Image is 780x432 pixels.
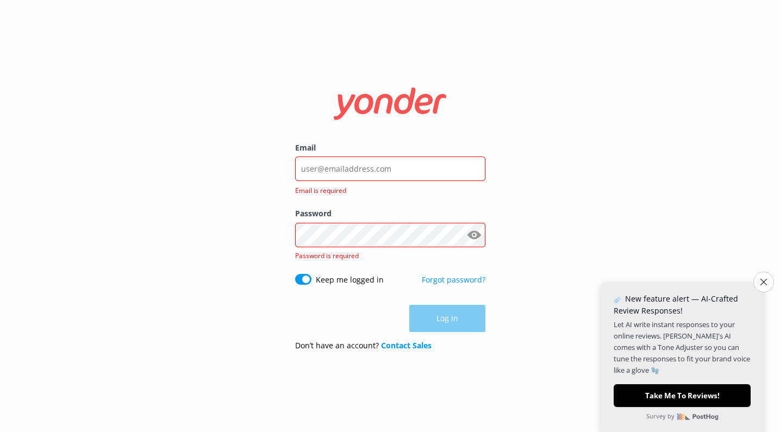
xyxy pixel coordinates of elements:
span: Email is required [295,185,479,196]
button: Show password [464,224,485,246]
a: Contact Sales [381,340,432,350]
label: Password [295,208,485,220]
p: Don’t have an account? [295,340,432,352]
input: user@emailaddress.com [295,156,485,181]
label: Keep me logged in [316,274,384,286]
a: Forgot password? [422,274,485,285]
span: Password is required [295,251,359,260]
label: Email [295,142,485,154]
